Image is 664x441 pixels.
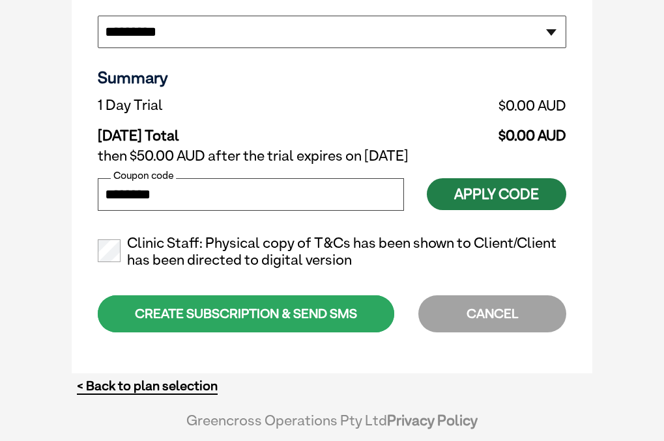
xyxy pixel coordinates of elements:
td: then $50.00 AUD after the trial expires on [DATE] [98,144,566,168]
input: Clinic Staff: Physical copy of T&Cs has been shown to Client/Client has been directed to digital ... [98,239,121,262]
td: $0.00 AUD [353,94,566,117]
td: 1 Day Trial [98,94,353,117]
label: Clinic Staff: Physical copy of T&Cs has been shown to Client/Client has been directed to digital ... [98,235,566,269]
a: < Back to plan selection [77,378,218,394]
h3: Summary [98,68,566,87]
div: CANCEL [418,295,566,332]
label: Coupon code [111,170,176,181]
a: Privacy Policy [387,412,478,429]
td: [DATE] Total [98,117,353,144]
button: Apply Code [427,178,566,210]
div: CREATE SUBSCRIPTION & SEND SMS [98,295,394,332]
td: $0.00 AUD [353,117,566,144]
